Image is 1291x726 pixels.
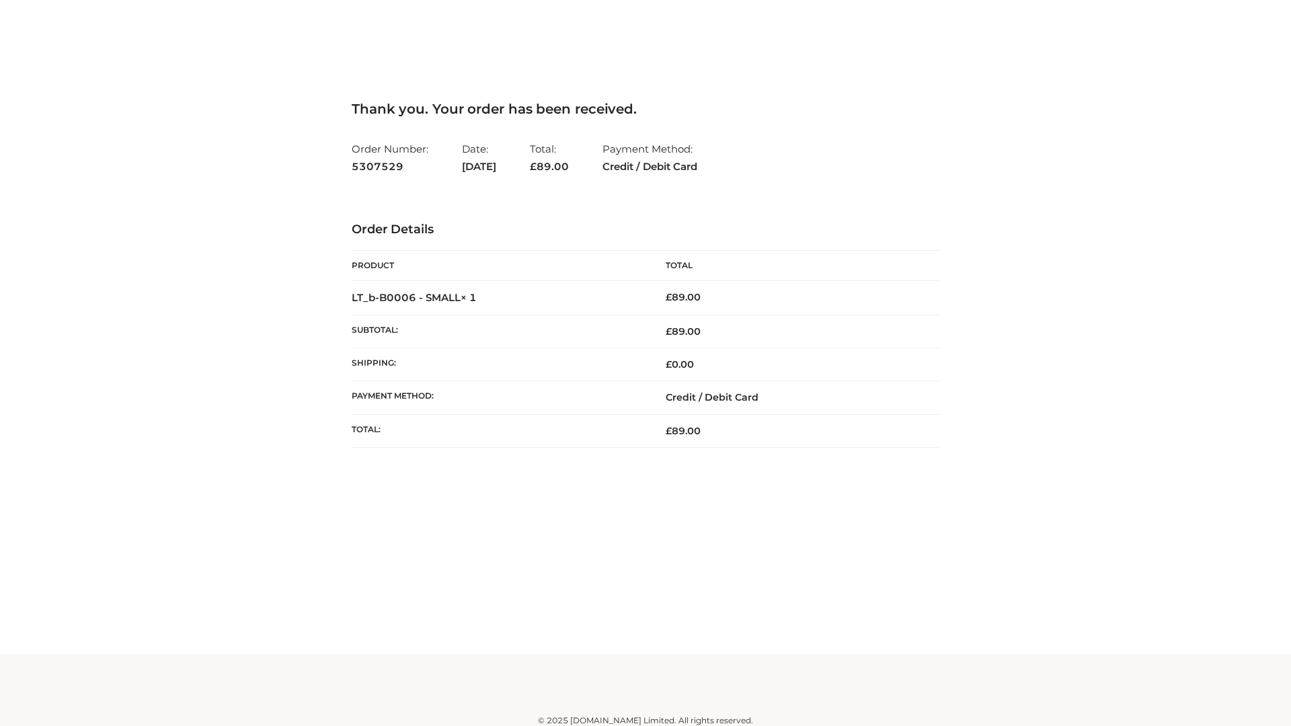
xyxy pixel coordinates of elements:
td: Credit / Debit Card [645,381,939,414]
span: £ [666,425,672,437]
li: Payment Method: [602,137,697,178]
th: Product [352,251,645,281]
h3: Thank you. Your order has been received. [352,101,939,117]
strong: LT_b-B0006 - SMALL [352,291,477,304]
h3: Order Details [352,223,939,237]
th: Total: [352,414,645,447]
th: Payment method: [352,381,645,414]
bdi: 89.00 [666,291,701,303]
th: Subtotal: [352,315,645,348]
bdi: 0.00 [666,358,694,370]
li: Order Number: [352,137,428,178]
li: Total: [530,137,569,178]
span: £ [530,160,537,173]
strong: [DATE] [462,158,496,175]
span: £ [666,325,672,337]
th: Shipping: [352,348,645,381]
span: £ [666,291,672,303]
strong: × 1 [461,291,477,304]
strong: Credit / Debit Card [602,158,697,175]
strong: 5307529 [352,158,428,175]
span: 89.00 [666,425,701,437]
li: Date: [462,137,496,178]
span: 89.00 [530,160,569,173]
th: Total [645,251,939,281]
span: £ [666,358,672,370]
span: 89.00 [666,325,701,337]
